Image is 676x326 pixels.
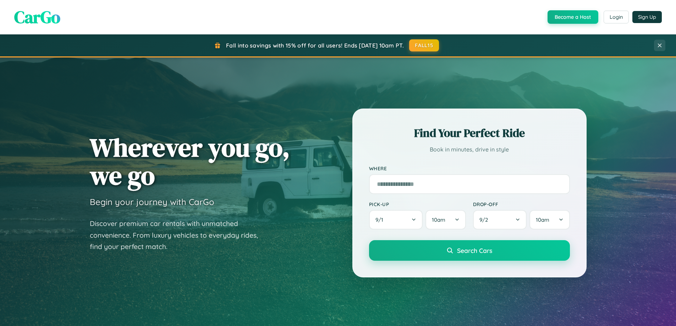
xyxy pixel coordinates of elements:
[529,210,570,230] button: 10am
[457,247,492,254] span: Search Cars
[536,216,549,223] span: 10am
[425,210,466,230] button: 10am
[604,11,629,23] button: Login
[369,165,570,171] label: Where
[409,39,439,51] button: FALL15
[369,240,570,261] button: Search Cars
[90,218,267,253] p: Discover premium car rentals with unmatched convenience. From luxury vehicles to everyday rides, ...
[90,197,214,207] h3: Begin your journey with CarGo
[473,210,527,230] button: 9/2
[369,144,570,155] p: Book in minutes, drive in style
[369,210,423,230] button: 9/1
[369,125,570,141] h2: Find Your Perfect Ride
[432,216,445,223] span: 10am
[90,133,290,189] h1: Wherever you go, we go
[473,201,570,207] label: Drop-off
[632,11,662,23] button: Sign Up
[369,201,466,207] label: Pick-up
[375,216,387,223] span: 9 / 1
[14,5,60,29] span: CarGo
[548,10,598,24] button: Become a Host
[479,216,491,223] span: 9 / 2
[226,42,404,49] span: Fall into savings with 15% off for all users! Ends [DATE] 10am PT.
